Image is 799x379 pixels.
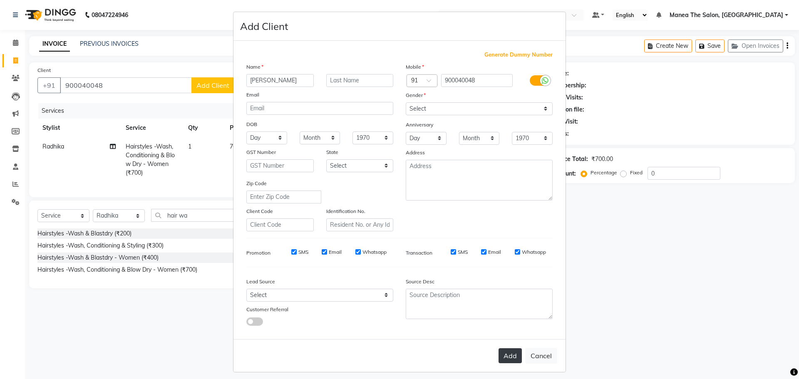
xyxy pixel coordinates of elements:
label: Anniversary [406,121,433,129]
span: Generate Dummy Number [484,51,553,59]
label: Email [329,248,342,256]
input: Enter Zip Code [246,191,321,203]
label: SMS [458,248,468,256]
button: Add [499,348,522,363]
input: Client Code [246,218,314,231]
input: Mobile [441,74,513,87]
label: GST Number [246,149,276,156]
label: Client Code [246,208,273,215]
label: SMS [298,248,308,256]
label: Customer Referral [246,306,288,313]
label: Identification No. [326,208,365,215]
input: Resident No. or Any Id [326,218,394,231]
label: Source Desc [406,278,434,285]
label: Whatsapp [362,248,387,256]
button: Cancel [525,348,557,364]
label: Lead Source [246,278,275,285]
label: Transaction [406,249,432,257]
label: Email [488,248,501,256]
input: First Name [246,74,314,87]
input: Email [246,102,393,115]
label: Zip Code [246,180,267,187]
label: Address [406,149,425,156]
label: Promotion [246,249,270,257]
label: Whatsapp [522,248,546,256]
label: Gender [406,92,426,99]
input: Last Name [326,74,394,87]
label: DOB [246,121,257,128]
label: Email [246,91,259,99]
h4: Add Client [240,19,288,34]
label: State [326,149,338,156]
input: GST Number [246,159,314,172]
label: Name [246,63,263,71]
label: Mobile [406,63,424,71]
